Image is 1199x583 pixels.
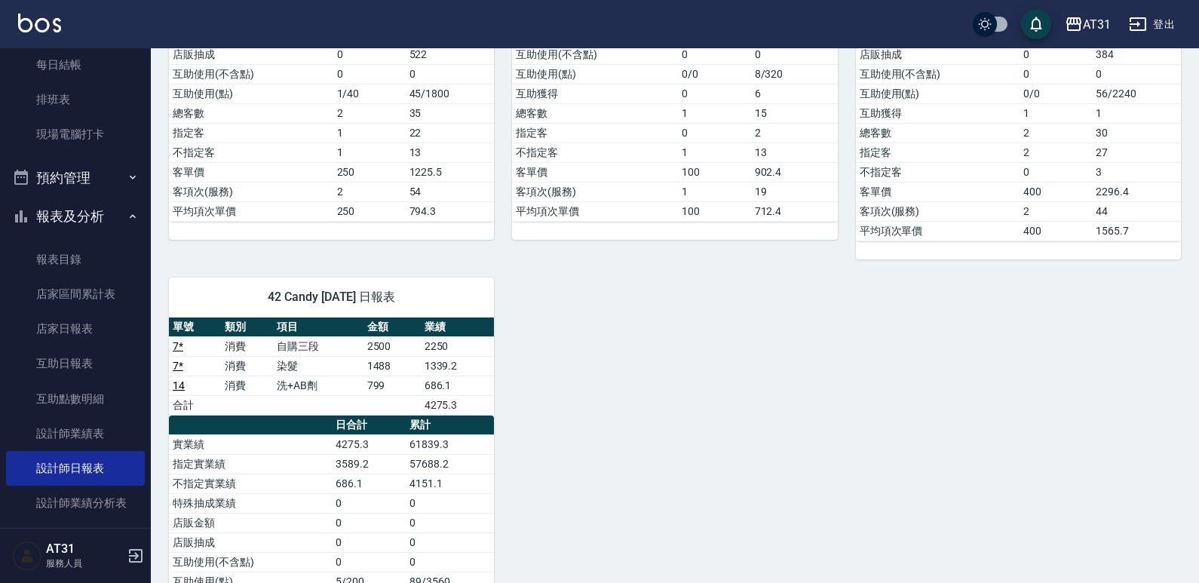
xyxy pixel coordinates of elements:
td: 15 [751,103,838,123]
td: 客單價 [169,162,333,182]
td: 13 [751,143,838,162]
td: 0 [406,64,495,84]
td: 22 [406,123,495,143]
td: 19 [751,182,838,201]
td: 合計 [169,395,221,415]
td: 522 [406,44,495,64]
td: 店販金額 [169,513,332,532]
td: 消費 [221,376,273,395]
td: 互助獲得 [856,103,1020,123]
td: 洗+AB劑 [273,376,363,395]
td: 1 [333,123,406,143]
td: 不指定客 [512,143,677,162]
td: 互助使用(不含點) [856,64,1020,84]
td: 0 [406,552,494,572]
td: 0/0 [1020,84,1092,103]
td: 客單價 [512,162,677,182]
td: 0/0 [678,64,751,84]
a: 設計師業績分析表 [6,486,145,520]
button: 預約管理 [6,158,145,198]
td: 0 [678,44,751,64]
a: 每日結帳 [6,48,145,82]
td: 自購三段 [273,336,363,356]
td: 特殊抽成業績 [169,493,332,513]
td: 0 [1092,64,1181,84]
a: 設計師日報表 [6,451,145,486]
th: 累計 [406,416,494,435]
th: 單號 [169,318,221,337]
th: 類別 [221,318,273,337]
td: 45/1800 [406,84,495,103]
td: 13 [406,143,495,162]
th: 項目 [273,318,363,337]
td: 消費 [221,356,273,376]
td: 互助使用(不含點) [512,44,677,64]
td: 2 [1020,123,1092,143]
td: 1 [678,103,751,123]
td: 1 [1092,103,1181,123]
td: 互助獲得 [512,84,677,103]
td: 互助使用(點) [169,84,333,103]
td: 0 [333,64,406,84]
td: 2296.4 [1092,182,1181,201]
a: 店家日報表 [6,311,145,346]
td: 799 [363,376,421,395]
td: 0 [332,493,406,513]
td: 不指定客 [856,162,1020,182]
td: 1 [678,143,751,162]
td: 1 [678,182,751,201]
td: 客項次(服務) [169,182,333,201]
td: 100 [678,201,751,221]
td: 總客數 [856,123,1020,143]
td: 686.1 [421,376,495,395]
td: 686.1 [332,474,406,493]
a: 店家區間累計表 [6,277,145,311]
td: 1/40 [333,84,406,103]
td: 互助使用(不含點) [169,552,332,572]
span: 42 Candy [DATE] 日報表 [187,290,476,305]
td: 0 [333,44,406,64]
td: 實業績 [169,434,332,454]
td: 2250 [421,336,495,356]
td: 店販抽成 [856,44,1020,64]
td: 客項次(服務) [512,182,677,201]
td: 2 [751,123,838,143]
td: 1488 [363,356,421,376]
td: 35 [406,103,495,123]
td: 0 [678,123,751,143]
td: 384 [1092,44,1181,64]
td: 0 [1020,44,1092,64]
button: AT31 [1059,9,1117,40]
td: 30 [1092,123,1181,143]
td: 0 [332,552,406,572]
td: 400 [1020,221,1092,241]
td: 61839.3 [406,434,494,454]
td: 2 [1020,201,1092,221]
p: 服務人員 [46,557,123,570]
td: 1225.5 [406,162,495,182]
td: 0 [1020,162,1092,182]
td: 染髮 [273,356,363,376]
td: 2 [1020,143,1092,162]
td: 客項次(服務) [856,201,1020,221]
td: 互助使用(不含點) [169,64,333,84]
td: 400 [1020,182,1092,201]
td: 不指定客 [169,143,333,162]
td: 平均項次單價 [856,221,1020,241]
a: 互助日報表 [6,346,145,381]
a: 互助點數明細 [6,382,145,416]
td: 2 [333,103,406,123]
td: 27 [1092,143,1181,162]
button: 登出 [1123,11,1181,38]
td: 6 [751,84,838,103]
table: a dense table [169,318,494,416]
td: 店販抽成 [169,532,332,552]
td: 不指定實業績 [169,474,332,493]
td: 0 [1020,64,1092,84]
a: 設計師抽成報表 [6,521,145,556]
td: 54 [406,182,495,201]
td: 250 [333,201,406,221]
th: 業績 [421,318,495,337]
td: 4275.3 [421,395,495,415]
td: 2500 [363,336,421,356]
